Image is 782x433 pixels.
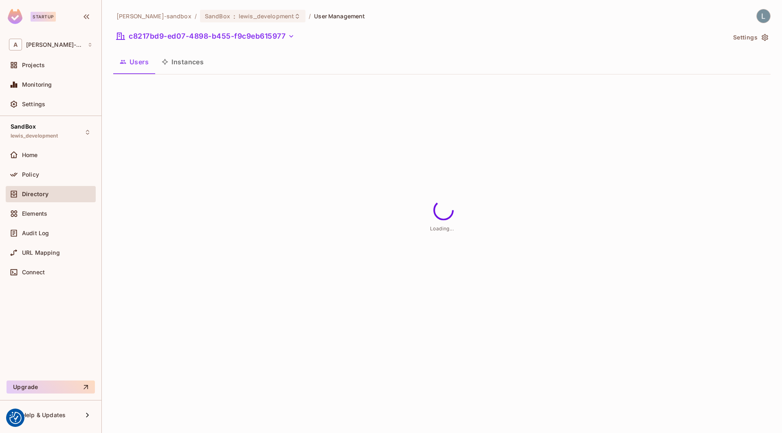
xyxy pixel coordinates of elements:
[113,30,298,43] button: c8217bd9-ed07-4898-b455-f9c9eb615977
[22,412,66,418] span: Help & Updates
[31,12,56,22] div: Startup
[314,12,365,20] span: User Management
[22,230,49,236] span: Audit Log
[430,225,454,232] span: Loading...
[22,249,60,256] span: URL Mapping
[26,42,83,48] span: Workspace: alex-trustflight-sandbox
[195,12,197,20] li: /
[757,9,770,23] img: Lewis Youl
[205,12,230,20] span: SandBox
[9,412,22,424] button: Consent Preferences
[113,52,155,72] button: Users
[22,269,45,276] span: Connect
[730,31,771,44] button: Settings
[8,9,22,24] img: SReyMgAAAABJRU5ErkJggg==
[233,13,236,20] span: :
[239,12,294,20] span: lewis_development
[22,171,39,178] span: Policy
[11,123,36,130] span: SandBox
[22,152,38,158] span: Home
[116,12,191,20] span: the active workspace
[155,52,210,72] button: Instances
[9,412,22,424] img: Revisit consent button
[11,133,58,139] span: lewis_development
[309,12,311,20] li: /
[22,101,45,107] span: Settings
[22,191,48,197] span: Directory
[22,210,47,217] span: Elements
[22,81,52,88] span: Monitoring
[22,62,45,68] span: Projects
[9,39,22,50] span: A
[7,381,95,394] button: Upgrade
